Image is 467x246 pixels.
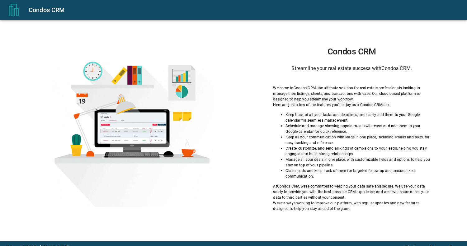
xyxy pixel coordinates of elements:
[273,200,430,211] p: We're always working to improve our platform, with regular updates and new features designed to h...
[273,102,430,108] p: Here are just a few of the features you'll enjoy as a Condos CRM user:
[285,123,430,134] p: Schedule and manage showing appointments with ease, and add them to your Google calendar for quic...
[285,134,430,146] p: Keep all your communication with leads in one place, including emails and texts, for easy trackin...
[273,47,430,57] h1: Condos CRM
[29,5,460,15] div: Condos CRM
[273,64,430,73] h6: Streamline your real estate success with Condos CRM .
[285,112,430,123] p: Keep track of all your tasks and deadlines, and easily add them to your Google calendar for seaml...
[285,168,430,179] p: Claim leads and keep track of them for targeted follow-up and personalized communication.
[273,183,430,200] p: At Condos CRM , we're committed to keeping your data safe and secure. We use your data solely to ...
[285,146,430,157] p: Create, customize, and send all kinds of campaigns to your leads, helping you stay engaged and bu...
[285,157,430,168] p: Manage all your deals in one place, with customizable fields and options to help you stay on top ...
[273,85,430,102] p: Welcome to Condos CRM - the ultimate solution for real estate professionals looking to manage the...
